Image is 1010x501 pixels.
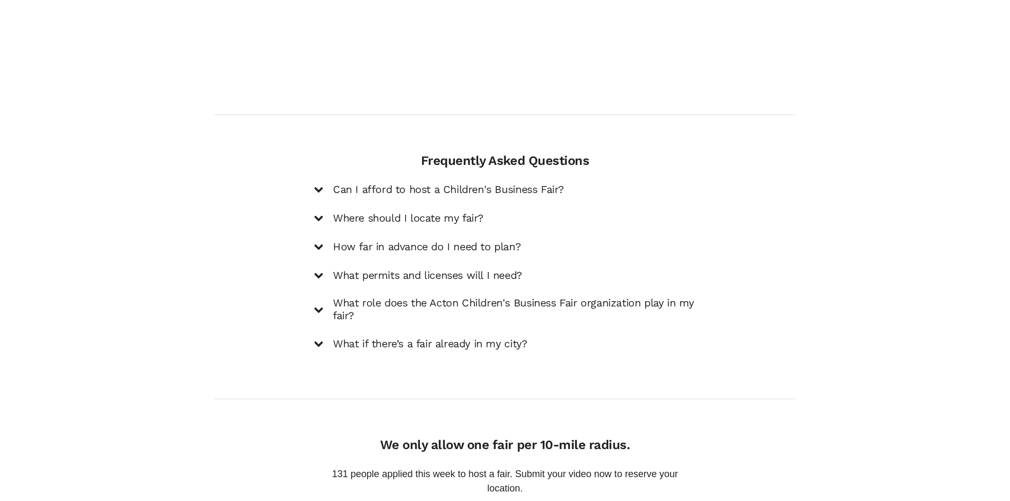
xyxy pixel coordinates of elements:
[333,269,522,282] h5: What permits and licenses will I need?
[333,212,484,225] h5: Where should I locate my fair?
[314,467,696,496] p: 131 people applied this week to host a fair. Submit your video now to reserve your location.
[333,297,696,322] h5: What role does the Acton Children's Business Fair organization play in my fair?
[314,153,696,169] h4: Frequently Asked Questions
[333,183,564,196] h5: Can I afford to host a Children's Business Fair?
[333,338,527,350] h5: What if there’s a fair already in my city?
[333,241,521,253] h5: How far in advance do I need to plan?
[314,437,696,453] h4: We only allow one fair per 10-mile radius.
